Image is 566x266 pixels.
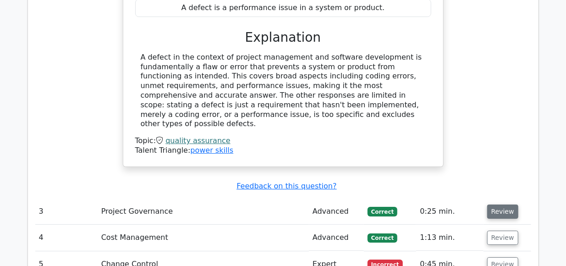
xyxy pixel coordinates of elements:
[35,225,98,251] td: 4
[309,199,364,225] td: Advanced
[98,199,309,225] td: Project Governance
[135,136,431,146] div: Topic:
[368,233,397,243] span: Correct
[165,136,231,145] a: quality assurance
[487,205,518,219] button: Review
[135,136,431,155] div: Talent Triangle:
[236,182,336,190] a: Feedback on this question?
[487,231,518,245] button: Review
[141,53,426,129] div: A defect in the context of project management and software development is fundamentally a flaw or...
[141,30,426,45] h3: Explanation
[368,207,397,216] span: Correct
[309,225,364,251] td: Advanced
[416,225,483,251] td: 1:13 min.
[190,146,233,155] a: power skills
[35,199,98,225] td: 3
[416,199,483,225] td: 0:25 min.
[98,225,309,251] td: Cost Management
